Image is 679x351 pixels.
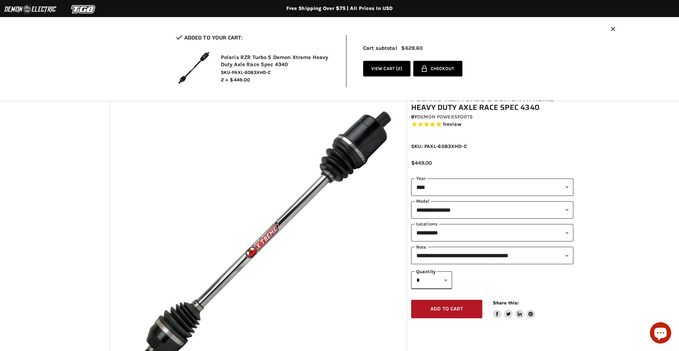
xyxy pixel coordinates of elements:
span: $449.00 [230,77,250,83]
h1: Polaris RZR Turbo S Demon Xtreme Heavy Duty Axle Race Spec 4340 [411,94,573,112]
a: View cart (2) [363,61,411,77]
h2: Polaris RZR Turbo S Demon Xtreme Heavy Duty Axle Race Spec 4340 [221,54,335,68]
div: SKU: PAXL-6083XHD-C [411,143,573,150]
span: 1 reviews [443,121,461,128]
div: Free Shipping Over $75 | All Prices In USD [55,5,624,12]
select: year [411,179,573,196]
span: 2 × [221,77,228,83]
button: Add to cart [411,300,482,319]
span: SKU-PAXL-6083XHD-C [221,69,335,76]
select: Quantity [411,271,452,289]
span: Share this: [493,300,519,305]
button: Checkout [413,61,462,77]
inbox-online-store-chat: Shopify online store chat [648,322,673,345]
select: keys [411,224,573,241]
h2: Added to your cart: [176,35,335,41]
span: Rated 5.0 out of 5 stars 1 reviews [411,121,573,128]
a: Demon Powersports [417,114,473,120]
span: 2 [398,66,400,71]
form: cart checkout [410,61,462,79]
img: TGB Logo 2 [57,2,110,16]
button: Close [611,27,615,33]
div: by [411,113,573,121]
img: Demon Electric Logo 2 [4,2,57,16]
span: $449.00 [411,160,432,166]
span: $628.60 [401,45,423,51]
span: Cart subtotal [363,45,397,51]
span: review [445,121,461,128]
span: Add to cart [430,306,463,312]
img: Polaris RZR Turbo S Demon Xtreme Heavy Duty Axle Race Spec 4340 [176,50,212,86]
span: Checkout [431,66,454,71]
select: modal-name [411,201,573,219]
aside: Share this: [493,300,535,319]
select: keys [411,247,573,264]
